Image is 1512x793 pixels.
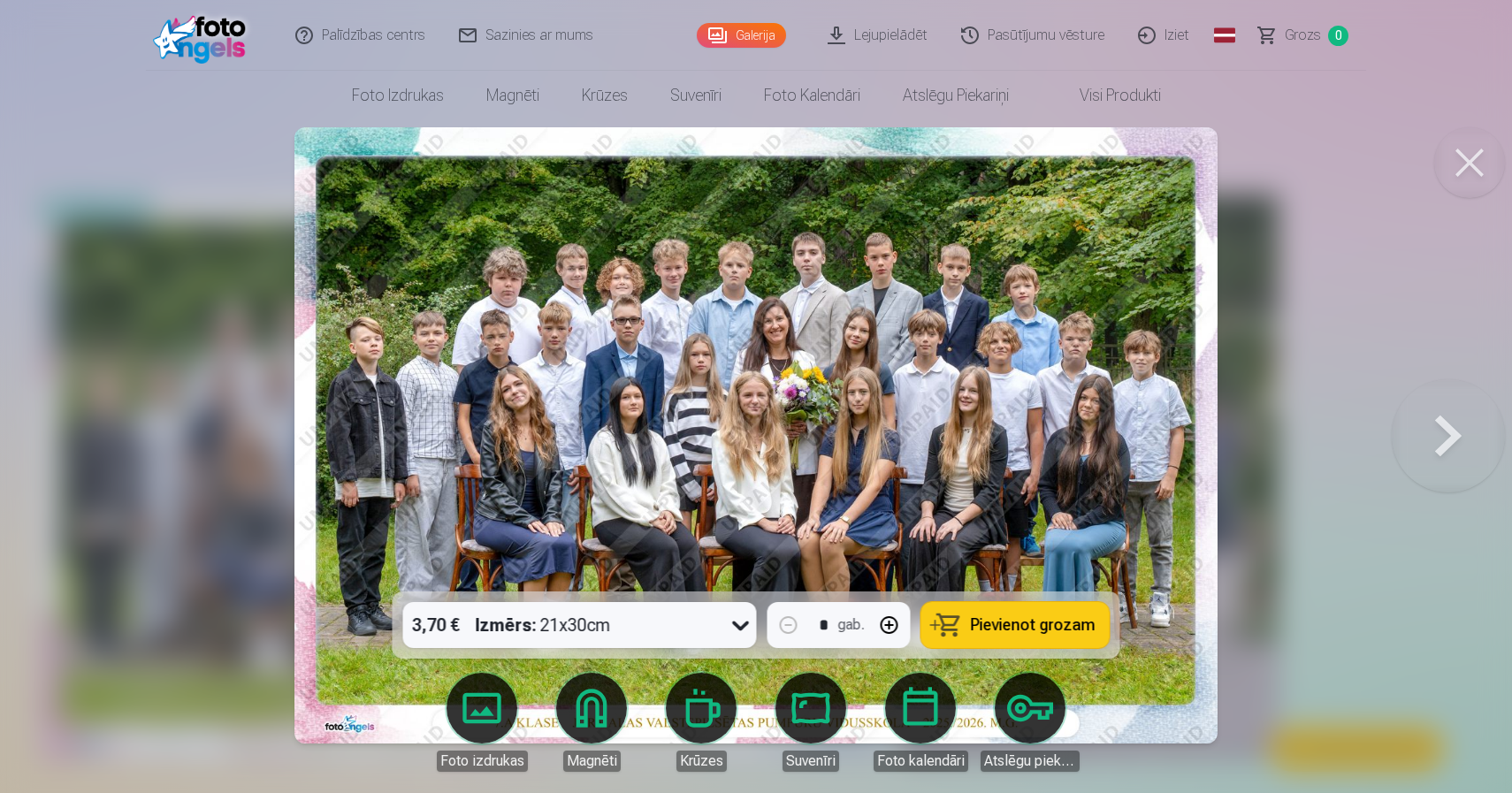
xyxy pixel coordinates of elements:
a: Atslēgu piekariņi [981,673,1080,772]
a: Visi produkti [1030,71,1182,120]
a: Galerija [697,23,786,48]
div: Krūzes [676,751,727,772]
div: Foto izdrukas [437,751,528,772]
a: Krūzes [652,673,751,772]
a: Suvenīri [649,71,743,120]
div: Magnēti [563,751,621,772]
a: Foto izdrukas [432,673,531,772]
div: Foto kalendāri [874,751,968,772]
a: Foto kalendāri [743,71,882,120]
span: Pievienot grozam [971,617,1096,633]
span: Grozs [1285,25,1321,46]
a: Atslēgu piekariņi [882,71,1030,120]
a: Magnēti [542,673,641,772]
button: Pievienot grozam [921,602,1110,648]
a: Magnēti [465,71,561,120]
img: /fa3 [153,7,255,64]
a: Foto kalendāri [871,673,970,772]
div: 21x30cm [476,602,611,648]
div: Suvenīri [783,751,839,772]
span: 0 [1328,26,1348,46]
a: Suvenīri [761,673,860,772]
a: Foto izdrukas [331,71,465,120]
strong: Izmērs : [476,613,537,637]
a: Krūzes [561,71,649,120]
div: gab. [838,614,865,636]
div: 3,70 € [403,602,469,648]
div: Atslēgu piekariņi [981,751,1080,772]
